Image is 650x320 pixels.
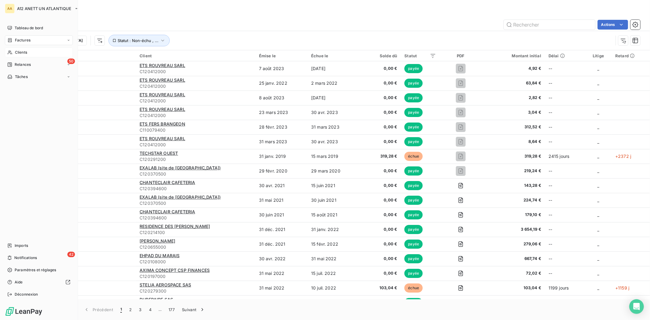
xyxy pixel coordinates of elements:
td: 31 déc. 2021 [255,237,307,251]
span: _ [598,183,599,188]
td: 30 juin 2021 [307,193,360,208]
span: C120412000 [140,142,252,148]
span: +2372 j [615,154,631,159]
img: Logo LeanPay [5,307,43,316]
div: Montant initial [486,53,541,58]
span: [PERSON_NAME] [140,238,175,244]
td: 31 janv. 2022 [307,222,360,237]
span: _ [598,197,599,203]
span: _ [598,124,599,130]
div: PDF [443,53,478,58]
td: -- [545,222,585,237]
span: C120291200 [140,156,252,162]
button: Suivant [178,303,209,316]
span: payée [404,240,423,249]
span: 0,00 € [363,197,397,203]
span: _ [598,212,599,217]
span: 319,28 € [486,153,541,159]
span: 0,00 € [363,139,397,145]
span: 0,00 € [363,95,397,101]
span: C120412000 [140,69,252,75]
span: 0,00 € [363,226,397,233]
span: 0,00 € [363,212,397,218]
span: 0,00 € [363,109,397,116]
span: Relances [15,62,31,67]
span: C120412000 [140,98,252,104]
td: 23 mars 2023 [255,105,307,120]
div: Délai [549,53,581,58]
span: C120655000 [140,244,252,250]
span: C120197000 [140,273,252,279]
span: 3,04 € [486,109,541,116]
td: -- [545,193,585,208]
button: 3 [136,303,145,316]
span: EHPAD DU MARAIS [140,253,179,258]
div: Échue le [311,53,356,58]
span: CHANTECLAIR CAFETERIA [140,180,195,185]
td: [DATE] [307,91,360,105]
td: 15 juin 2021 [307,178,360,193]
td: -- [545,266,585,281]
span: AXIMA CONCEPT CSP FINANCES [140,268,210,273]
span: payée [404,298,423,307]
button: Précédent [80,303,117,316]
span: _ [598,227,599,232]
span: Déconnexion [15,292,38,297]
span: Statut : Non-échu , ... [118,38,158,43]
td: 31 mai 2022 [255,281,307,295]
span: A12 ANETT UN ATLANTIQUE [17,6,71,11]
span: STELIA AEROSPACE SAS [140,282,191,287]
span: _ [598,285,599,290]
td: 1199 jours [545,281,585,295]
td: 30 avr. 2023 [307,105,360,120]
td: 31 janv. 2019 [255,149,307,164]
button: Statut : Non-échu , ... [108,35,170,46]
span: EXALAB (site de [GEOGRAPHIC_DATA]) [140,165,221,170]
td: 31 mars 2023 [307,120,360,134]
span: 8,64 € [486,139,541,145]
td: 31 mars 2023 [255,134,307,149]
td: 30 avr. 2021 [255,178,307,193]
span: 219,24 € [486,168,541,174]
td: 29 févr. 2020 [255,164,307,178]
td: 25 janv. 2022 [255,76,307,91]
td: -- [545,237,585,251]
span: 0,00 € [363,168,397,174]
span: payée [404,166,423,176]
a: Aide [5,277,73,287]
span: C120394600 [140,186,252,192]
span: payée [404,137,423,146]
span: 3 654,19 € [486,226,541,233]
span: échue [404,152,423,161]
span: échue [404,283,423,293]
span: _ [598,66,599,71]
div: Émise le [259,53,304,58]
span: C120370500 [140,200,252,206]
button: 4 [145,303,155,316]
span: Notifications [14,255,37,261]
span: C120108000 [140,259,252,265]
span: payée [404,210,423,219]
td: [DATE] [307,61,360,76]
span: ETS FERS BRANGEON [140,121,185,126]
span: 4,92 € [486,66,541,72]
button: 1 [117,303,126,316]
span: ETS ROUVREAU SARL [140,136,185,141]
span: _ [598,256,599,261]
td: 10 juil. 2022 [307,281,360,295]
span: CHANTECLAIR CAFETERIA [140,209,195,214]
td: 15 mars 2019 [307,149,360,164]
td: -- [545,120,585,134]
button: 2 [126,303,135,316]
span: Paramètres et réglages [15,267,56,273]
span: Aide [15,279,23,285]
span: 63,84 € [486,80,541,86]
div: Open Intercom Messenger [629,299,644,314]
span: _ [598,139,599,144]
span: 2,82 € [486,95,541,101]
span: payée [404,108,423,117]
span: C120370500 [140,171,252,177]
span: … [155,305,165,315]
span: Clients [15,50,27,55]
button: 177 [165,303,178,316]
